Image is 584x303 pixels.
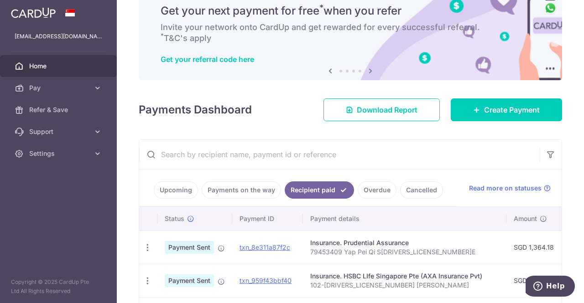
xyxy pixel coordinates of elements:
span: Download Report [357,104,417,115]
h6: Invite your network onto CardUp and get rewarded for every successful referral. T&C's apply [161,22,540,44]
span: Amount [514,214,537,223]
span: Status [165,214,184,223]
h4: Payments Dashboard [139,102,252,118]
a: Payments on the way [202,181,281,199]
a: Upcoming [154,181,198,199]
h5: Get your next payment for free when you refer [161,4,540,18]
img: CardUp [11,7,56,18]
a: Overdue [358,181,396,199]
a: Recipient paid [285,181,354,199]
th: Payment details [303,207,506,231]
td: SGD 1,364.18 [506,231,563,264]
span: Payment Sent [165,274,214,287]
span: Settings [29,149,89,158]
a: Download Report [323,98,440,121]
span: Payment Sent [165,241,214,254]
span: Create Payment [484,104,540,115]
div: Insurance. HSBC LIfe Singapore Pte (AXA Insurance Pvt) [310,272,499,281]
p: 102-[DRIVERS_LICENSE_NUMBER] [PERSON_NAME] [310,281,499,290]
input: Search by recipient name, payment id or reference [139,140,540,169]
td: SGD 556.62 [506,264,563,297]
p: [EMAIL_ADDRESS][DOMAIN_NAME] [15,32,102,41]
a: Create Payment [451,98,562,121]
span: Home [29,62,89,71]
span: Read more on statuses [469,184,542,193]
a: txn_959f43bbf40 [240,277,292,284]
a: Read more on statuses [469,184,551,193]
span: Pay [29,83,89,92]
th: Payment ID [232,207,303,231]
span: Refer & Save [29,105,89,114]
div: Insurance. Prudential Assurance [310,238,499,247]
a: txn_8e311a87f2c [240,243,290,251]
iframe: Opens a widget where you can find more information [526,276,575,298]
a: Get your referral code here [161,55,254,64]
p: 79453409 Yap Pei Qi S[DRIVERS_LICENSE_NUMBER]E [310,247,499,257]
span: Support [29,127,89,136]
a: Cancelled [400,181,443,199]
